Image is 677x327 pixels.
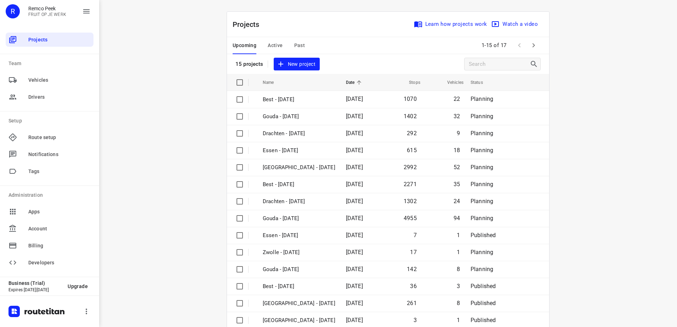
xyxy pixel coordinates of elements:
span: Developers [28,259,91,266]
p: Essen - [DATE] [263,147,335,155]
span: Planning [471,96,493,102]
span: Stops [400,78,420,87]
div: Drivers [6,90,93,104]
p: FRUIT OP JE WERK [28,12,66,17]
span: Projects [28,36,91,44]
span: Planning [471,130,493,137]
span: 261 [407,300,417,306]
span: [DATE] [346,283,363,289]
div: Vehicles [6,73,93,87]
span: Status [471,78,492,87]
p: [GEOGRAPHIC_DATA] - [DATE] [263,163,335,172]
span: Previous Page [512,38,527,52]
p: Zwolle - Friday [263,248,335,257]
span: 292 [407,130,417,137]
span: Apps [28,208,91,216]
span: Published [471,283,496,289]
button: New project [274,58,320,71]
span: 142 [407,266,417,272]
p: Projects [233,19,265,30]
p: Drachten - [DATE] [263,197,335,206]
p: Setup [8,117,93,125]
span: Planning [471,198,493,205]
span: 1 [457,232,460,239]
span: Date [346,78,364,87]
p: Best - Friday [263,282,335,291]
p: Best - [DATE] [263,180,335,189]
span: Planning [471,215,493,222]
span: New project [278,60,315,69]
span: [DATE] [346,96,363,102]
p: Zwolle - Thursday [263,299,335,308]
span: 1302 [404,198,417,205]
span: Planning [471,147,493,154]
span: 7 [414,232,417,239]
span: Vehicles [438,78,463,87]
span: Next Page [527,38,541,52]
span: [DATE] [346,113,363,120]
p: Gouda - [DATE] [263,113,335,121]
p: Antwerpen - Thursday [263,316,335,325]
span: [DATE] [346,130,363,137]
div: Projects [6,33,93,47]
div: Route setup [6,130,93,144]
span: Tags [28,168,91,175]
div: R [6,4,20,18]
span: Published [471,317,496,323]
span: 615 [407,147,417,154]
div: Notifications [6,147,93,161]
span: 18 [454,147,460,154]
p: Gouda - Friday [263,265,335,274]
p: Administration [8,191,93,199]
span: 4955 [404,215,417,222]
div: Tags [6,164,93,178]
div: Account [6,222,93,236]
span: [DATE] [346,300,363,306]
span: 22 [454,96,460,102]
span: 1-15 of 17 [479,38,510,53]
span: Published [471,232,496,239]
span: [DATE] [346,181,363,188]
p: Gouda - [DATE] [263,214,335,223]
span: 1402 [404,113,417,120]
span: Planning [471,164,493,171]
p: Remco Peek [28,6,66,11]
p: Drachten - [DATE] [263,130,335,138]
span: Route setup [28,134,91,141]
span: Active [268,41,283,50]
span: Billing [28,242,91,249]
span: 35 [454,181,460,188]
span: Drivers [28,93,91,101]
p: 15 projects [235,61,263,67]
span: 1 [457,249,460,256]
span: Planning [471,113,493,120]
span: Planning [471,266,493,272]
p: Business (Trial) [8,280,62,286]
span: Account [28,225,91,233]
span: [DATE] [346,249,363,256]
span: Notifications [28,151,91,158]
span: 24 [454,198,460,205]
span: 9 [457,130,460,137]
button: Upgrade [62,280,93,293]
span: 36 [410,283,416,289]
span: [DATE] [346,317,363,323]
span: Upgrade [68,283,88,289]
p: Essen - [DATE] [263,231,335,240]
span: 3 [457,283,460,289]
span: 8 [457,300,460,306]
span: Past [294,41,305,50]
span: 1070 [404,96,417,102]
span: [DATE] [346,164,363,171]
span: [DATE] [346,147,363,154]
span: [DATE] [346,232,363,239]
span: Vehicles [28,76,91,84]
span: [DATE] [346,198,363,205]
div: Developers [6,256,93,270]
span: [DATE] [346,266,363,272]
input: Search projects [469,59,530,70]
span: Planning [471,181,493,188]
p: Best - [DATE] [263,96,335,104]
span: 2992 [404,164,417,171]
span: 17 [410,249,416,256]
